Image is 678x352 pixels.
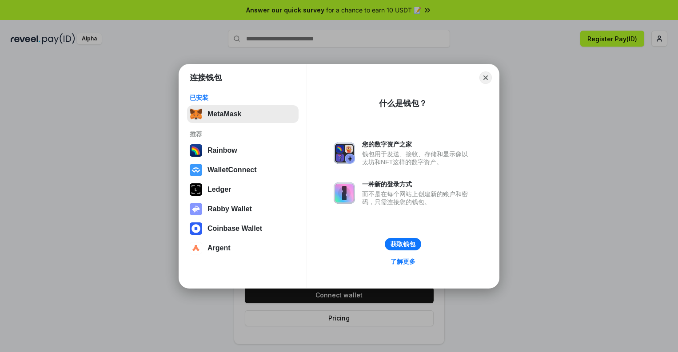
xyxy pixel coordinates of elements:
button: Rainbow [187,142,299,159]
div: MetaMask [207,110,241,118]
img: svg+xml,%3Csvg%20width%3D%2228%22%20height%3D%2228%22%20viewBox%3D%220%200%2028%2028%22%20fill%3D... [190,164,202,176]
h1: 连接钱包 [190,72,222,83]
img: svg+xml,%3Csvg%20xmlns%3D%22http%3A%2F%2Fwww.w3.org%2F2000%2Fsvg%22%20fill%3D%22none%22%20viewBox... [334,182,355,204]
img: svg+xml,%3Csvg%20xmlns%3D%22http%3A%2F%2Fwww.w3.org%2F2000%2Fsvg%22%20width%3D%2228%22%20height%3... [190,183,202,196]
div: 而不是在每个网站上创建新的账户和密码，只需连接您的钱包。 [362,190,472,206]
button: Coinbase Wallet [187,220,299,237]
img: svg+xml,%3Csvg%20width%3D%22120%22%20height%3D%22120%22%20viewBox%3D%220%200%20120%20120%22%20fil... [190,144,202,157]
div: Ledger [207,186,231,194]
img: svg+xml,%3Csvg%20xmlns%3D%22http%3A%2F%2Fwww.w3.org%2F2000%2Fsvg%22%20fill%3D%22none%22%20viewBox... [190,203,202,215]
div: Rainbow [207,146,237,154]
button: WalletConnect [187,161,299,179]
div: 推荐 [190,130,296,138]
img: svg+xml,%3Csvg%20width%3D%2228%22%20height%3D%2228%22%20viewBox%3D%220%200%2028%2028%22%20fill%3D... [190,242,202,254]
button: Rabby Wallet [187,200,299,218]
div: 已安装 [190,94,296,102]
div: 获取钱包 [391,240,415,248]
div: Rabby Wallet [207,205,252,213]
div: Argent [207,244,231,252]
div: Coinbase Wallet [207,225,262,233]
div: 了解更多 [391,257,415,265]
a: 了解更多 [385,256,421,267]
button: 获取钱包 [385,238,421,250]
div: 一种新的登录方式 [362,180,472,188]
button: Argent [187,239,299,257]
img: svg+xml,%3Csvg%20fill%3D%22none%22%20height%3D%2233%22%20viewBox%3D%220%200%2035%2033%22%20width%... [190,108,202,120]
div: 什么是钱包？ [379,98,427,109]
button: MetaMask [187,105,299,123]
img: svg+xml,%3Csvg%20xmlns%3D%22http%3A%2F%2Fwww.w3.org%2F2000%2Fsvg%22%20fill%3D%22none%22%20viewBox... [334,142,355,164]
button: Ledger [187,181,299,198]
div: 钱包用于发送、接收、存储和显示像以太坊和NFT这样的数字资产。 [362,150,472,166]
div: 您的数字资产之家 [362,140,472,148]
div: WalletConnect [207,166,257,174]
button: Close [479,71,492,84]
img: svg+xml,%3Csvg%20width%3D%2228%22%20height%3D%2228%22%20viewBox%3D%220%200%2028%2028%22%20fill%3D... [190,222,202,235]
